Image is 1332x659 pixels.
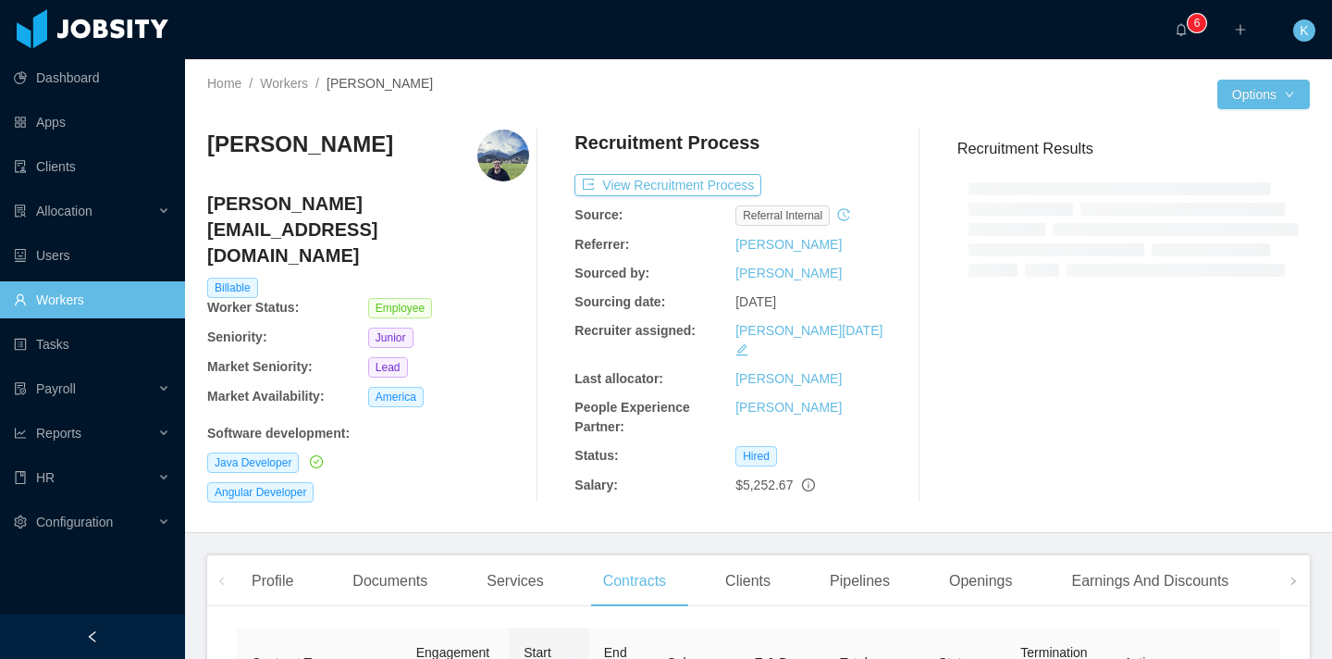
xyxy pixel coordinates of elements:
[14,148,170,185] a: icon: auditClients
[368,387,424,407] span: America
[574,448,618,463] b: Status:
[260,76,308,91] a: Workers
[574,266,649,280] b: Sourced by:
[36,470,55,485] span: HR
[338,555,442,607] div: Documents
[368,328,413,348] span: Junior
[574,174,761,196] button: icon: exportView Recruitment Process
[1188,14,1206,32] sup: 6
[207,482,314,503] span: Angular Developer
[207,191,529,268] h4: [PERSON_NAME][EMAIL_ADDRESS][DOMAIN_NAME]
[735,237,842,252] a: [PERSON_NAME]
[14,281,170,318] a: icon: userWorkers
[1217,80,1310,109] button: Optionsicon: down
[14,326,170,363] a: icon: profileTasks
[735,343,748,356] i: icon: edit
[36,426,81,441] span: Reports
[574,207,623,222] b: Source:
[735,266,842,280] a: [PERSON_NAME]
[14,516,27,528] i: icon: setting
[574,478,618,492] b: Salary:
[14,104,170,141] a: icon: appstoreApps
[574,178,761,193] a: icon: exportView Recruitment Process
[1194,14,1201,32] p: 6
[207,359,313,374] b: Market Seniority:
[735,205,830,226] span: Referral internal
[237,555,308,607] div: Profile
[207,76,241,91] a: Home
[1289,577,1298,586] i: icon: right
[315,76,319,91] span: /
[368,298,432,318] span: Employee
[368,357,408,378] span: Lead
[472,555,558,607] div: Services
[217,577,227,586] i: icon: left
[837,208,850,221] i: icon: history
[574,237,629,252] b: Referrer:
[735,294,776,309] span: [DATE]
[574,400,690,434] b: People Experience Partner:
[36,381,76,396] span: Payroll
[1300,19,1308,42] span: K
[1175,23,1188,36] i: icon: bell
[735,400,842,415] a: [PERSON_NAME]
[306,454,323,469] a: icon: check-circle
[207,426,350,441] b: Software development :
[735,371,842,386] a: [PERSON_NAME]
[574,371,663,386] b: Last allocator:
[957,137,1310,160] h3: Recruitment Results
[574,323,696,338] b: Recruiter assigned:
[934,555,1028,607] div: Openings
[735,323,882,338] a: [PERSON_NAME][DATE]
[36,515,113,529] span: Configuration
[14,382,27,395] i: icon: file-protect
[207,278,258,298] span: Billable
[36,204,92,218] span: Allocation
[14,205,27,218] i: icon: solution
[310,455,323,468] i: icon: check-circle
[1234,23,1247,36] i: icon: plus
[207,389,325,404] b: Market Availability:
[14,427,27,440] i: icon: line-chart
[815,555,905,607] div: Pipelines
[327,76,433,91] span: [PERSON_NAME]
[1056,555,1243,607] div: Earnings And Discounts
[735,446,777,466] span: Hired
[574,294,665,309] b: Sourcing date:
[249,76,253,91] span: /
[207,130,393,159] h3: [PERSON_NAME]
[574,130,759,155] h4: Recruitment Process
[14,59,170,96] a: icon: pie-chartDashboard
[477,130,529,181] img: a2a3eb99-632e-4758-b6df-002eb1113eb8_664f7db385d9c-400w.png
[14,237,170,274] a: icon: robotUsers
[802,479,815,491] span: info-circle
[14,471,27,484] i: icon: book
[735,478,793,492] span: $5,252.67
[207,329,267,344] b: Seniority:
[710,555,785,607] div: Clients
[588,555,681,607] div: Contracts
[207,300,299,315] b: Worker Status:
[207,453,299,473] span: Java Developer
